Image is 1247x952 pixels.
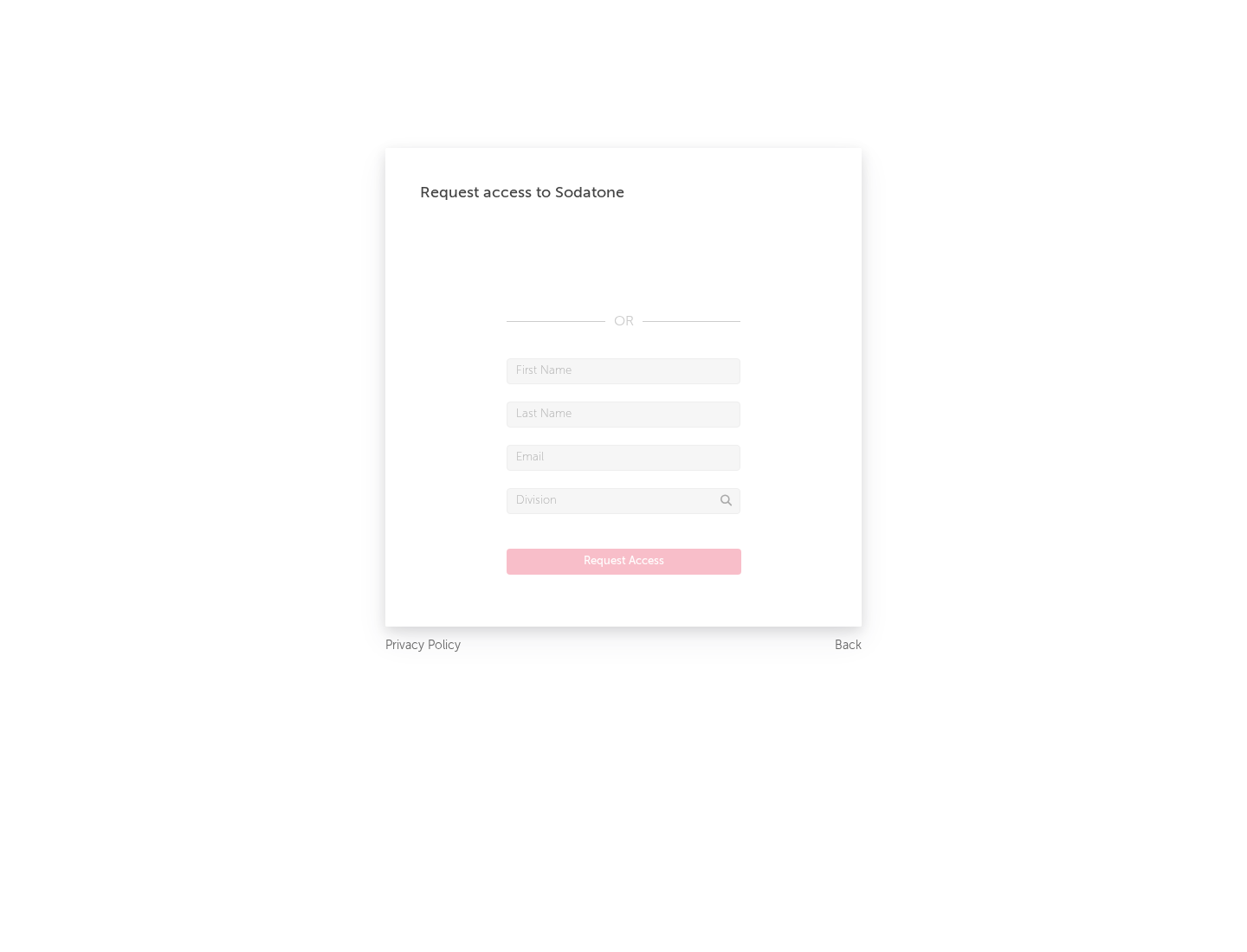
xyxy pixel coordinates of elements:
input: Email [507,445,740,471]
div: OR [507,312,740,332]
button: Request Access [507,549,741,575]
div: Request access to Sodatone [420,183,827,203]
input: First Name [507,358,740,384]
input: Division [507,488,740,514]
input: Last Name [507,402,740,428]
a: Privacy Policy [385,635,461,657]
a: Back [835,635,862,657]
